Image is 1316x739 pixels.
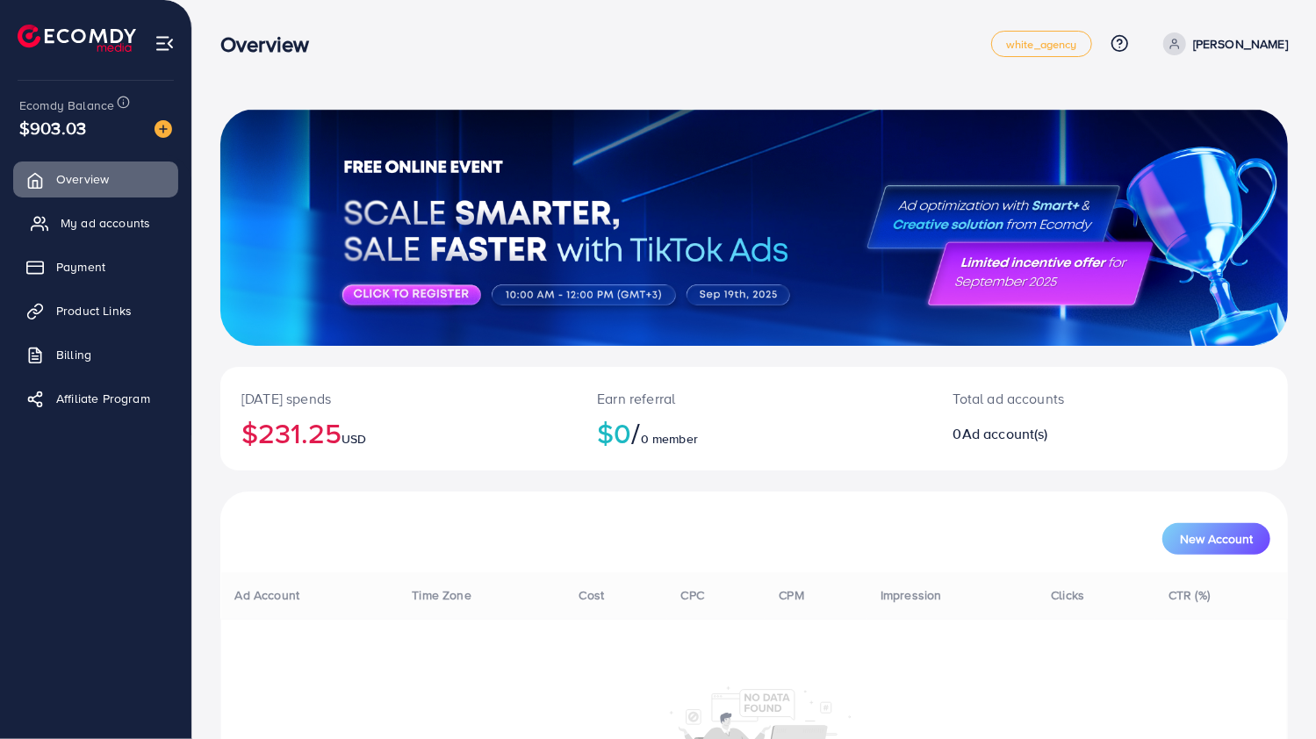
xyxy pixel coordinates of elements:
[56,346,91,363] span: Billing
[241,416,555,449] h2: $231.25
[953,426,1178,442] h2: 0
[953,388,1178,409] p: Total ad accounts
[1193,33,1288,54] p: [PERSON_NAME]
[19,97,114,114] span: Ecomdy Balance
[597,388,910,409] p: Earn referral
[13,337,178,372] a: Billing
[13,293,178,328] a: Product Links
[56,390,150,407] span: Affiliate Program
[1156,32,1288,55] a: [PERSON_NAME]
[155,120,172,138] img: image
[991,31,1092,57] a: white_agency
[1162,523,1270,555] button: New Account
[56,170,109,188] span: Overview
[13,249,178,284] a: Payment
[641,430,698,448] span: 0 member
[220,32,323,57] h3: Overview
[13,205,178,240] a: My ad accounts
[241,388,555,409] p: [DATE] spends
[632,413,641,453] span: /
[61,214,150,232] span: My ad accounts
[962,424,1048,443] span: Ad account(s)
[342,430,366,448] span: USD
[1180,533,1253,545] span: New Account
[1006,39,1077,50] span: white_agency
[155,33,175,54] img: menu
[13,381,178,416] a: Affiliate Program
[13,161,178,197] a: Overview
[56,258,105,276] span: Payment
[597,416,910,449] h2: $0
[56,302,132,319] span: Product Links
[18,25,136,52] img: logo
[19,115,86,140] span: $903.03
